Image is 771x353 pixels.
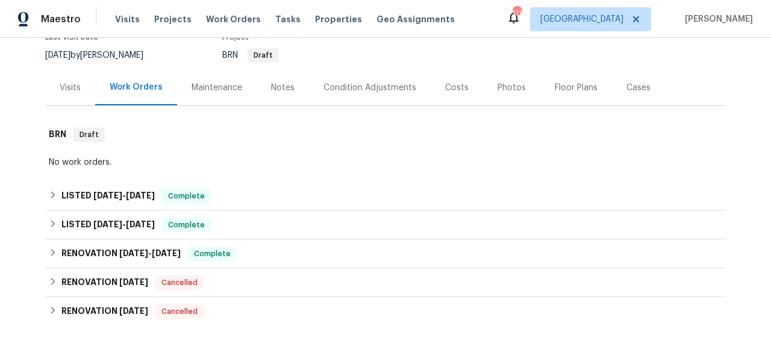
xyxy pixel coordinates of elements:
[45,210,726,239] div: LISTED [DATE]-[DATE]Complete
[157,277,202,289] span: Cancelled
[445,82,469,94] div: Costs
[45,268,726,297] div: RENOVATION [DATE]Cancelled
[163,190,210,202] span: Complete
[126,220,155,229] span: [DATE]
[249,52,278,59] span: Draft
[119,307,148,315] span: [DATE]
[154,13,192,25] span: Projects
[275,15,301,23] span: Tasks
[626,82,651,94] div: Cases
[271,82,295,94] div: Notes
[61,304,148,319] h6: RENOVATION
[93,220,122,229] span: [DATE]
[192,82,242,94] div: Maintenance
[61,247,181,261] h6: RENOVATION
[45,115,726,154] div: BRN Draft
[110,81,163,93] div: Work Orders
[45,182,726,210] div: LISTED [DATE]-[DATE]Complete
[126,191,155,200] span: [DATE]
[540,13,623,25] span: [GEOGRAPHIC_DATA]
[61,275,148,290] h6: RENOVATION
[61,189,155,203] h6: LISTED
[119,249,148,257] span: [DATE]
[45,51,70,60] span: [DATE]
[315,13,362,25] span: Properties
[45,48,158,63] div: by [PERSON_NAME]
[75,129,104,141] span: Draft
[45,297,726,326] div: RENOVATION [DATE]Cancelled
[61,218,155,232] h6: LISTED
[206,13,261,25] span: Work Orders
[60,82,81,94] div: Visits
[498,82,526,94] div: Photos
[163,219,210,231] span: Complete
[93,220,155,229] span: -
[49,156,722,168] div: No work orders.
[680,13,753,25] span: [PERSON_NAME]
[45,239,726,268] div: RENOVATION [DATE]-[DATE]Complete
[49,127,66,142] h6: BRN
[93,191,122,200] span: [DATE]
[115,13,140,25] span: Visits
[189,248,236,260] span: Complete
[119,249,181,257] span: -
[41,13,81,25] span: Maestro
[222,51,279,60] span: BRN
[157,305,202,318] span: Cancelled
[152,249,181,257] span: [DATE]
[323,82,416,94] div: Condition Adjustments
[555,82,598,94] div: Floor Plans
[513,7,521,19] div: 111
[93,191,155,200] span: -
[376,13,455,25] span: Geo Assignments
[119,278,148,286] span: [DATE]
